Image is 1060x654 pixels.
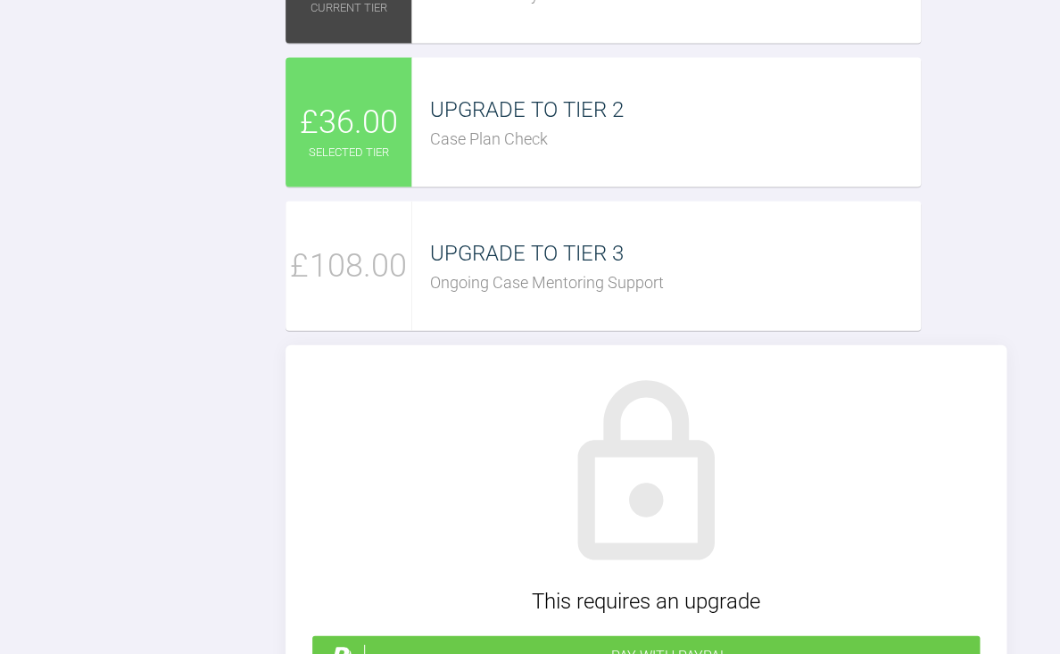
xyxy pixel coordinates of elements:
span: £108.00 [290,240,406,292]
div: Ongoing Case Mentoring Support [430,269,921,295]
span: UPGRADE TO TIER 3 [430,240,624,265]
img: lock.6dc949b6.svg [543,371,749,576]
span: £36.00 [299,96,397,148]
div: This requires an upgrade [312,584,980,617]
div: Case Plan Check [430,126,921,152]
span: UPGRADE TO TIER 2 [430,96,624,121]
